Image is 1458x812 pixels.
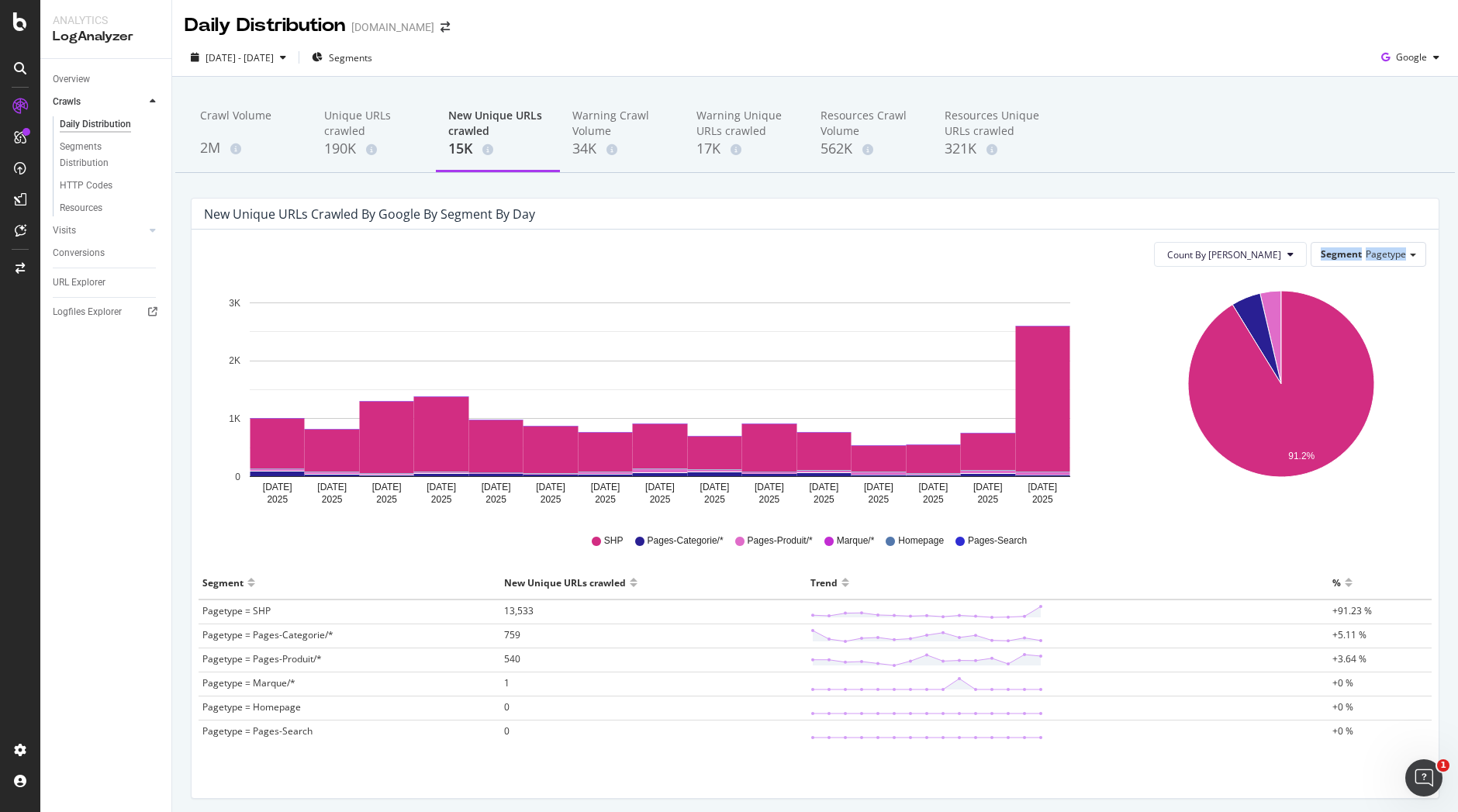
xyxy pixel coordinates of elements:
[700,482,730,492] text: [DATE]
[200,108,299,137] div: Crawl Volume
[704,494,725,505] text: 2025
[1138,279,1424,512] svg: A chart.
[1332,570,1341,595] div: %
[821,108,920,139] div: Resources Crawl Volume
[60,116,131,133] div: Daily Distribution
[1332,724,1353,738] span: +0 %
[204,279,1115,512] svg: A chart.
[206,51,274,64] span: [DATE] - [DATE]
[504,676,510,689] span: 1
[53,275,105,291] div: URL Explorer
[202,676,295,689] span: Pagetype = Marque/*
[229,356,240,367] text: 2K
[759,494,780,505] text: 2025
[267,494,288,505] text: 2025
[648,534,724,548] span: Pages-Categorie/*
[202,652,322,665] span: Pagetype = Pages-Produit/*
[1332,628,1366,641] span: +5.11 %
[53,275,161,291] a: URL Explorer
[923,494,944,505] text: 2025
[504,724,510,738] span: 0
[200,138,299,158] div: 2M
[53,304,161,320] a: Logfiles Explorer
[185,12,345,39] div: Daily Distribution
[869,494,890,505] text: 2025
[504,604,534,617] span: 13,533
[504,652,520,665] span: 540
[204,206,535,222] div: New Unique URLs crawled by google by Segment by Day
[898,534,944,548] span: Homepage
[60,116,161,133] a: Daily Distribution
[185,45,292,70] button: [DATE] - [DATE]
[53,94,81,110] div: Crawls
[595,494,616,505] text: 2025
[60,178,161,194] a: HTTP Codes
[918,482,948,492] text: [DATE]
[53,245,105,261] div: Conversions
[810,570,838,595] div: Trend
[235,472,240,482] text: 0
[504,700,510,714] span: 0
[696,139,796,159] div: 17K
[427,482,456,492] text: [DATE]
[572,139,672,159] div: 34K
[541,494,561,505] text: 2025
[431,494,452,505] text: 2025
[945,108,1044,139] div: Resources Unique URLs crawled
[229,298,240,309] text: 3K
[1332,604,1372,617] span: +91.23 %
[372,482,402,492] text: [DATE]
[376,494,397,505] text: 2025
[485,494,506,505] text: 2025
[202,570,244,595] div: Segment
[810,482,839,492] text: [DATE]
[755,482,784,492] text: [DATE]
[60,178,112,194] div: HTTP Codes
[329,51,372,64] span: Segments
[1366,247,1406,261] span: Pagetype
[53,304,122,320] div: Logfiles Explorer
[536,482,565,492] text: [DATE]
[837,534,875,548] span: Marque/*
[1032,494,1053,505] text: 2025
[53,28,159,46] div: LogAnalyzer
[317,482,347,492] text: [DATE]
[324,139,423,159] div: 190K
[604,534,624,548] span: SHP
[1321,247,1362,261] span: Segment
[1332,652,1366,665] span: +3.64 %
[60,139,161,171] a: Segments Distribution
[60,200,102,216] div: Resources
[977,494,998,505] text: 2025
[504,570,626,595] div: New Unique URLs crawled
[1288,451,1315,461] text: 91.2%
[53,223,145,239] a: Visits
[229,413,240,424] text: 1K
[324,108,423,139] div: Unique URLs crawled
[591,482,620,492] text: [DATE]
[448,108,548,139] div: New Unique URLs crawled
[1405,759,1442,796] iframe: Intercom live chat
[1437,759,1449,772] span: 1
[814,494,834,505] text: 2025
[202,700,301,714] span: Pagetype = Homepage
[1332,676,1353,689] span: +0 %
[53,223,76,239] div: Visits
[53,245,161,261] a: Conversions
[650,494,671,505] text: 2025
[572,108,672,139] div: Warning Crawl Volume
[202,628,333,641] span: Pagetype = Pages-Categorie/*
[351,19,434,35] div: [DOMAIN_NAME]
[202,724,313,738] span: Pagetype = Pages-Search
[645,482,675,492] text: [DATE]
[696,108,796,139] div: Warning Unique URLs crawled
[973,482,1003,492] text: [DATE]
[263,482,292,492] text: [DATE]
[1167,248,1281,261] span: Count By Day
[441,22,450,33] div: arrow-right-arrow-left
[53,71,90,88] div: Overview
[504,628,520,641] span: 759
[748,534,813,548] span: Pages-Produit/*
[1332,700,1353,714] span: +0 %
